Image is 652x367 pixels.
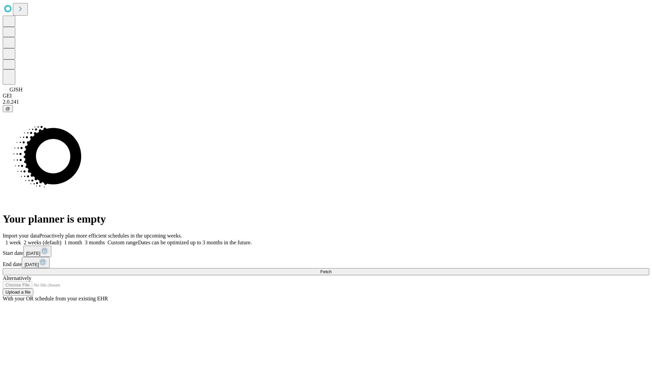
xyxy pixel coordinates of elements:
button: [DATE] [23,246,51,257]
span: 2 weeks (default) [24,240,61,245]
span: [DATE] [24,262,39,267]
span: [DATE] [26,251,40,256]
span: Proactively plan more efficient schedules in the upcoming weeks. [39,233,182,239]
div: GEI [3,93,649,99]
div: 2.0.241 [3,99,649,105]
div: End date [3,257,649,268]
button: Fetch [3,268,649,275]
span: With your OR schedule from your existing EHR [3,296,108,301]
span: Alternatively [3,275,31,281]
button: @ [3,105,13,112]
span: 1 week [5,240,21,245]
span: 1 month [64,240,82,245]
span: @ [5,106,10,111]
span: Dates can be optimized up to 3 months in the future. [138,240,252,245]
span: 3 months [85,240,105,245]
button: Upload a file [3,289,33,296]
div: Start date [3,246,649,257]
button: [DATE] [22,257,50,268]
h1: Your planner is empty [3,213,649,225]
span: GJSH [10,87,22,92]
span: Fetch [320,269,331,274]
span: Import your data [3,233,39,239]
span: Custom range [108,240,138,245]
